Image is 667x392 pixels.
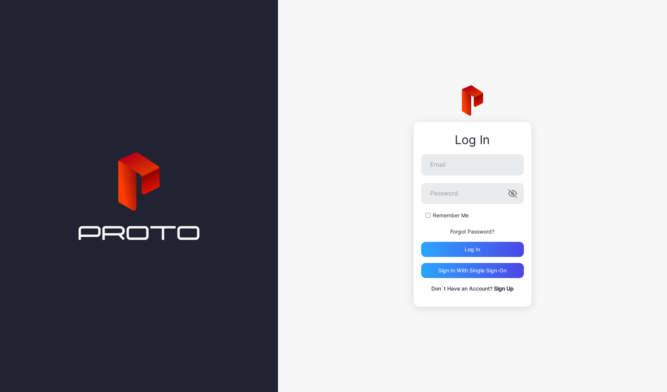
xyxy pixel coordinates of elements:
[450,228,494,235] a: Forgot Password?
[421,133,524,147] div: Log In
[421,154,524,175] input: Email
[465,246,480,252] div: Log in
[508,189,517,198] button: Password
[421,263,524,278] button: Sign in With Single Sign-On
[438,267,506,274] div: Sign in With Single Sign-On
[433,212,469,219] label: Remember Me
[421,242,524,257] button: Log in
[421,284,524,293] p: Don`t Have an Account?
[494,285,514,292] a: Sign Up
[421,183,524,204] input: Password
